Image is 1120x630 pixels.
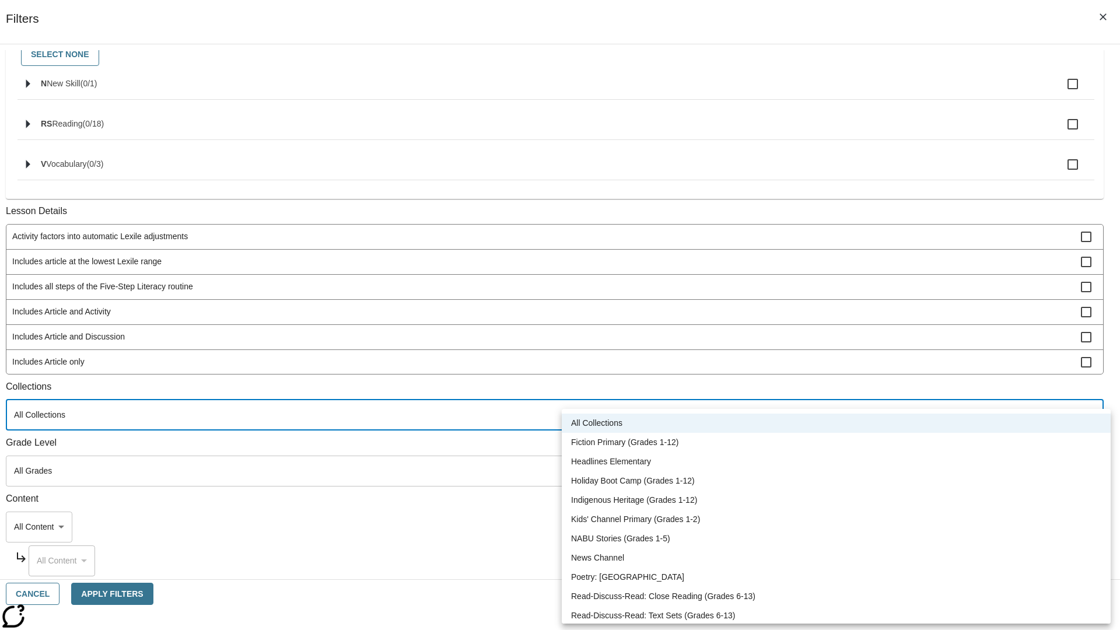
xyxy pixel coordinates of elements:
[562,568,1111,587] li: Poetry: [GEOGRAPHIC_DATA]
[562,587,1111,606] li: Read-Discuss-Read: Close Reading (Grades 6-13)
[562,433,1111,452] li: Fiction Primary (Grades 1-12)
[562,491,1111,510] li: Indigenous Heritage (Grades 1-12)
[562,414,1111,433] li: All Collections
[562,510,1111,529] li: Kids' Channel Primary (Grades 1-2)
[562,471,1111,491] li: Holiday Boot Camp (Grades 1-12)
[562,606,1111,625] li: Read-Discuss-Read: Text Sets (Grades 6-13)
[562,548,1111,568] li: News Channel
[562,452,1111,471] li: Headlines Elementary
[562,529,1111,548] li: NABU Stories (Grades 1-5)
